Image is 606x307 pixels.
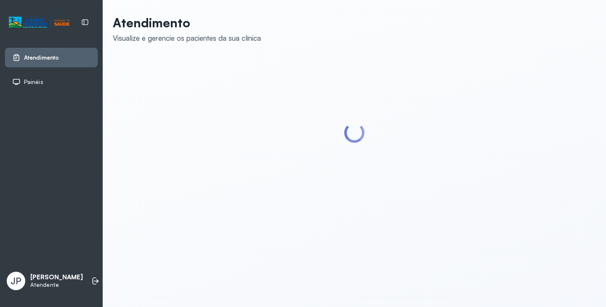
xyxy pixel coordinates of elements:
p: [PERSON_NAME] [30,273,83,281]
span: JP [11,276,21,286]
img: Logotipo do estabelecimento [9,16,69,29]
span: Painéis [24,79,43,86]
span: Atendimento [24,54,59,61]
p: Atendente [30,281,83,289]
a: Atendimento [12,53,90,62]
p: Atendimento [113,15,261,30]
div: Visualize e gerencie os pacientes da sua clínica [113,34,261,42]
